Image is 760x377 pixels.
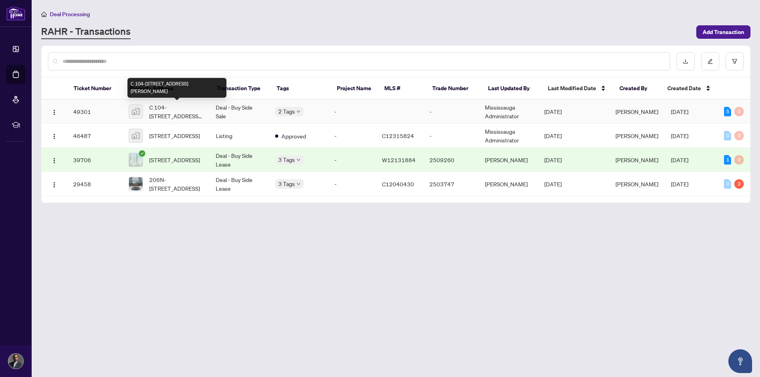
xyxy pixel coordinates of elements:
[667,84,701,93] span: Created Date
[726,52,744,70] button: filter
[696,25,750,39] button: Add Transaction
[41,11,47,17] span: home
[724,179,731,189] div: 0
[129,177,142,191] img: thumbnail-img
[724,155,731,165] div: 1
[51,133,57,140] img: Logo
[426,78,482,100] th: Trade Number
[544,108,562,115] span: [DATE]
[270,78,330,100] th: Tags
[734,107,744,116] div: 0
[661,78,717,100] th: Created Date
[616,132,658,139] span: [PERSON_NAME]
[734,155,744,165] div: 0
[296,158,300,162] span: down
[8,354,23,369] img: Profile Icon
[48,105,61,118] button: Logo
[48,153,61,166] button: Logo
[278,107,295,116] span: 2 Tags
[382,180,414,188] span: C12040430
[328,100,376,124] td: -
[48,129,61,142] button: Logo
[616,108,658,115] span: [PERSON_NAME]
[281,132,306,140] span: Approved
[67,148,122,172] td: 39706
[676,52,695,70] button: download
[423,124,479,148] td: -
[149,131,200,140] span: [STREET_ADDRESS]
[423,148,479,172] td: 2509260
[544,180,562,188] span: [DATE]
[6,6,25,21] img: logo
[479,172,538,196] td: [PERSON_NAME]
[671,180,688,188] span: [DATE]
[209,124,269,148] td: Listing
[479,124,538,148] td: Mississauga Administrator
[209,100,269,124] td: Deal - Buy Side Sale
[703,26,744,38] span: Add Transaction
[129,129,142,142] img: thumbnail-img
[613,78,661,100] th: Created By
[149,155,200,164] span: [STREET_ADDRESS]
[382,156,416,163] span: W12131884
[671,156,688,163] span: [DATE]
[328,124,376,148] td: -
[296,110,300,114] span: down
[209,148,269,172] td: Deal - Buy Side Lease
[50,11,90,18] span: Deal Processing
[479,100,538,124] td: Mississauga Administrator
[296,182,300,186] span: down
[544,132,562,139] span: [DATE]
[724,131,731,140] div: 0
[51,157,57,164] img: Logo
[127,78,226,98] div: C 104-[STREET_ADDRESS][PERSON_NAME]
[331,78,378,100] th: Project Name
[67,124,122,148] td: 46487
[548,84,596,93] span: Last Modified Date
[671,108,688,115] span: [DATE]
[378,78,426,100] th: MLS #
[278,155,295,164] span: 3 Tags
[129,153,142,167] img: thumbnail-img
[728,349,752,373] button: Open asap
[724,107,731,116] div: 5
[683,59,688,64] span: download
[67,100,122,124] td: 49301
[734,179,744,189] div: 2
[328,148,376,172] td: -
[67,78,123,100] th: Ticket Number
[278,179,295,188] span: 3 Tags
[616,156,658,163] span: [PERSON_NAME]
[123,78,211,100] th: Property Address
[382,132,414,139] span: C12315824
[41,25,131,39] a: RAHR - Transactions
[734,131,744,140] div: 0
[328,172,376,196] td: -
[482,78,541,100] th: Last Updated By
[707,59,713,64] span: edit
[48,178,61,190] button: Logo
[139,150,145,157] span: check-circle
[51,109,57,116] img: Logo
[129,105,142,118] img: thumbnail-img
[211,78,270,100] th: Transaction Type
[671,132,688,139] span: [DATE]
[423,172,479,196] td: 2503747
[423,100,479,124] td: -
[149,103,203,120] span: C 104-[STREET_ADDRESS][PERSON_NAME]
[67,172,122,196] td: 29458
[479,148,538,172] td: [PERSON_NAME]
[732,59,737,64] span: filter
[701,52,719,70] button: edit
[616,180,658,188] span: [PERSON_NAME]
[541,78,613,100] th: Last Modified Date
[209,172,269,196] td: Deal - Buy Side Lease
[51,182,57,188] img: Logo
[149,175,203,193] span: 206N-[STREET_ADDRESS]
[544,156,562,163] span: [DATE]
